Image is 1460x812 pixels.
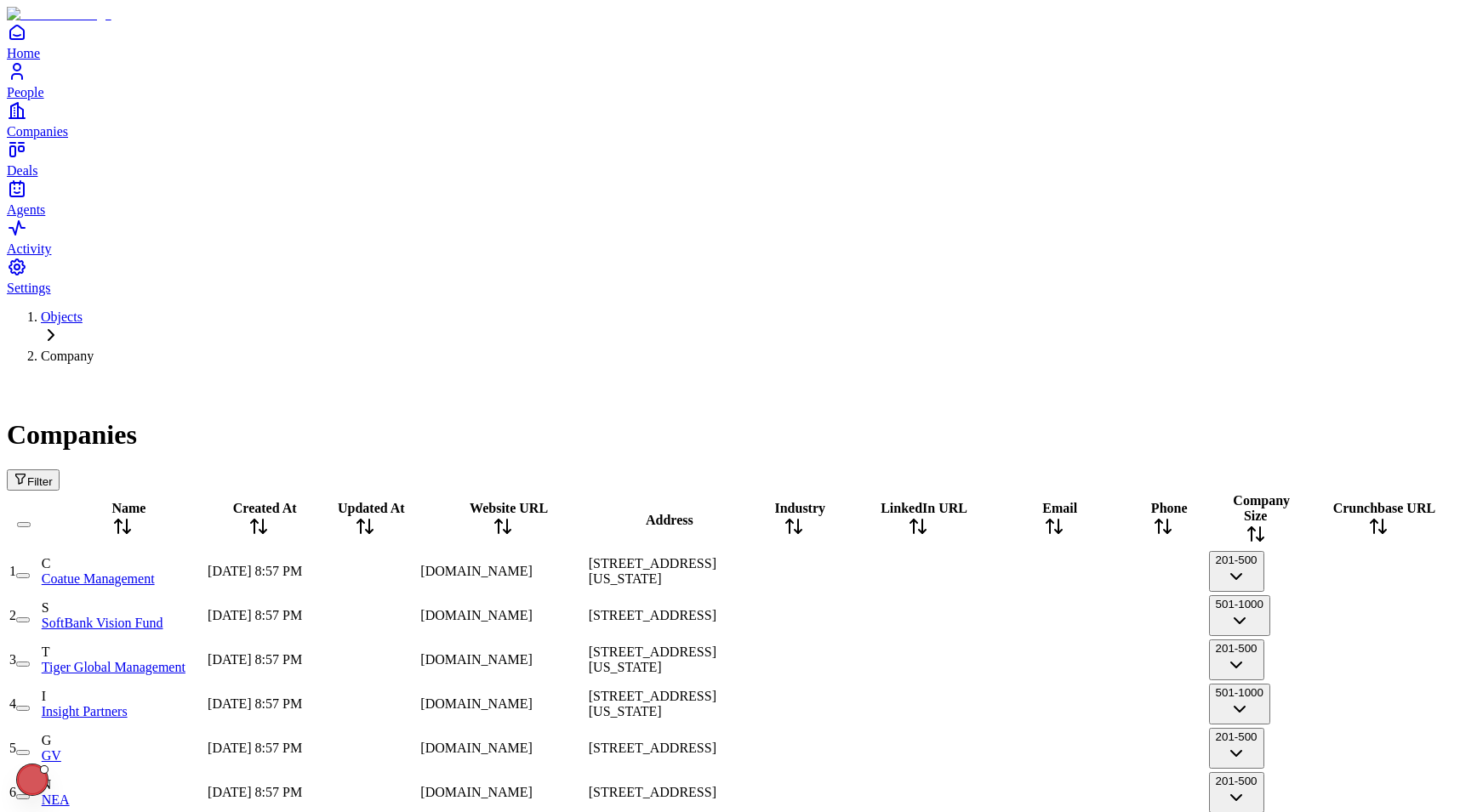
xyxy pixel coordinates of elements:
div: N [42,777,204,792]
span: Email [1042,501,1077,515]
div: I [42,689,204,704]
a: Activity [7,218,1453,256]
a: GV [42,748,61,763]
a: Settings [7,257,1453,295]
a: Deals [7,139,1453,178]
span: [DOMAIN_NAME] [420,696,533,711]
span: 1 [9,564,16,578]
a: Tiger Global Management [42,660,185,674]
div: T [42,644,204,660]
a: NEA [42,792,70,807]
nav: Breadcrumb [7,309,1453,364]
span: Agents [7,202,45,217]
img: Item Brain Logo [7,7,111,22]
div: [DATE] 8:57 PM [208,652,310,667]
span: [DATE] 8:57 PM [208,741,302,755]
span: [STREET_ADDRESS] [589,785,716,799]
span: [STREET_ADDRESS] [589,741,716,755]
span: Address [646,513,693,527]
span: [DATE] 8:57 PM [208,785,302,799]
span: Company [41,349,94,363]
span: 4 [9,696,16,711]
a: Home [7,22,1453,60]
a: Insight Partners [42,704,128,718]
div: [DATE] 8:57 PM [208,785,310,800]
div: [DATE] 8:57 PM [208,564,310,579]
span: Settings [7,281,51,295]
span: [DOMAIN_NAME] [420,652,533,667]
div: G [42,733,204,748]
span: [DOMAIN_NAME] [420,785,533,799]
span: [DOMAIN_NAME] [420,608,533,622]
span: 6 [9,785,16,799]
h1: Companies [7,419,1453,451]
div: [DATE] 8:57 PM [208,741,310,756]
div: C [42,556,204,571]
button: Filter [7,469,60,491]
span: [STREET_ADDRESS][US_STATE] [589,689,716,718]
a: Objects [41,309,83,324]
a: Coatue Management [42,571,155,586]
span: Filter [27,475,53,488]
span: People [7,85,44,99]
span: 2 [9,608,16,622]
span: Phone [1151,501,1188,515]
span: [DOMAIN_NAME] [420,741,533,755]
span: [STREET_ADDRESS] [589,608,716,622]
div: [DATE] 8:57 PM [208,696,310,712]
span: Deals [7,163,37,178]
span: Crunchbase URL [1333,501,1435,515]
span: 5 [9,741,16,755]
span: Website URL [470,501,548,515]
span: [DOMAIN_NAME] [420,564,533,578]
span: LinkedIn URL [881,501,967,515]
a: Agents [7,179,1453,217]
span: Home [7,46,40,60]
span: Updated At [338,501,405,515]
span: Company Size [1233,493,1290,523]
span: [STREET_ADDRESS][US_STATE] [589,556,716,586]
span: [DATE] 8:57 PM [208,696,302,711]
span: Name [111,501,145,515]
span: Companies [7,124,68,139]
a: Companies [7,100,1453,139]
div: [DATE] 8:57 PM [208,608,310,623]
span: [DATE] 8:57 PM [208,564,302,578]
span: 3 [9,652,16,667]
a: People [7,61,1453,99]
span: [DATE] 8:57 PM [208,608,302,622]
span: Created At [233,501,297,515]
a: SoftBank Vision Fund [42,616,163,630]
span: Activity [7,241,51,256]
span: [STREET_ADDRESS][US_STATE] [589,644,716,674]
span: [DATE] 8:57 PM [208,652,302,667]
span: Industry [774,501,825,515]
div: S [42,600,204,616]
